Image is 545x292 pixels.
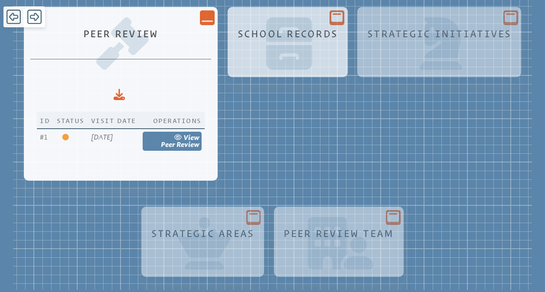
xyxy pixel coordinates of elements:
[33,28,208,39] h1: Peer Review
[238,28,338,39] h1: School Records
[40,133,48,141] span: 1
[143,132,202,150] a: view Peer Review
[40,117,50,125] span: Id
[7,9,21,25] span: Back
[183,134,199,142] span: view
[284,228,394,239] h1: Peer Review Team
[161,141,199,149] span: Peer Review
[91,133,113,141] span: [DATE]
[367,28,512,39] h1: Strategic Initiatives
[57,117,85,125] span: Status
[27,9,42,25] span: Forward
[91,117,136,125] span: Visit Date
[151,228,255,239] h1: Strategic Areas
[153,115,202,125] span: Operations
[114,89,125,101] div: Download to CSV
